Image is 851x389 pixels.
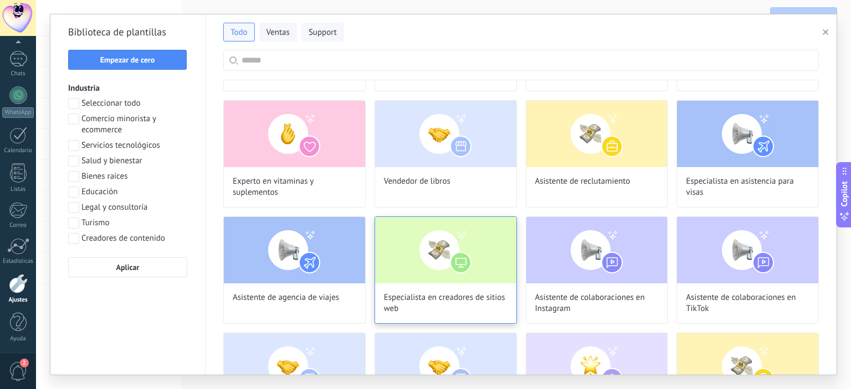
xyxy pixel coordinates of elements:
[81,98,141,109] span: Seleccionar todo
[81,217,110,229] span: Turismo
[2,222,34,229] div: Correo
[2,107,34,118] div: WhatsApp
[686,292,809,314] span: Asistente de colaboraciones en TikTok
[68,50,187,70] button: Empezar de cero
[2,70,34,77] div: Chats
[677,217,818,283] img: Asistente de colaboraciones en TikTok
[839,181,850,206] span: Copilot
[68,23,187,41] h2: Biblioteca de plantillas
[526,217,668,283] img: Asistente de colaboraciones en Instagram
[384,176,450,187] span: Vendedor de libros
[535,292,659,314] span: Asistente de colaboraciones en Instagram
[259,23,297,42] button: Ventas
[81,155,142,167] span: Salud y bienestar
[20,359,29,367] span: 2
[2,258,34,265] div: Estadísticas
[233,292,339,303] span: Asistente de agencia de viajes
[116,263,140,271] span: Aplicar
[81,140,160,151] span: Servicios tecnológicos
[375,101,516,167] img: Vendedor de libros
[81,113,187,136] span: Comercio minorista y ecommerce
[2,186,34,193] div: Listas
[309,27,337,38] span: Support
[81,233,165,244] span: Creadores de contenido
[535,176,630,187] span: Asistente de reclutamiento
[223,23,255,42] button: Todo
[375,217,516,283] img: Especialista en creadores de sitios web
[384,292,507,314] span: Especialista en creadores de sitios web
[301,23,344,42] button: Support
[100,56,155,64] span: Empezar de cero
[526,101,668,167] img: Asistente de reclutamiento
[2,335,34,343] div: Ayuda
[81,171,127,182] span: Bienes raíces
[230,27,248,38] span: Todo
[81,202,147,213] span: Legal y consultoría
[266,27,290,38] span: Ventas
[686,176,809,198] span: Especialista en asistencia para visas
[224,101,365,167] img: Experto en vitaminas y suplementos
[2,297,34,304] div: Ajustes
[224,217,365,283] img: Asistente de agencia de viajes
[2,147,34,154] div: Calendario
[81,186,117,198] span: Educación
[677,101,818,167] img: Especialista en asistencia para visas
[68,83,187,94] h3: Industria
[233,176,356,198] span: Experto en vitaminas y suplementos
[68,257,187,277] button: Aplicar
